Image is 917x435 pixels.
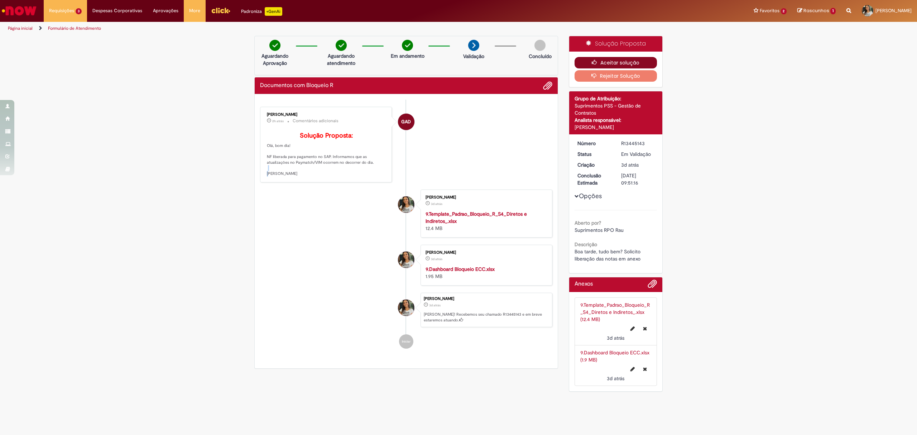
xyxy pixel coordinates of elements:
[607,335,624,341] time: 25/08/2025 15:50:59
[607,375,624,382] time: 25/08/2025 15:49:05
[575,57,657,68] button: Aceitar solução
[272,119,284,123] time: 28/08/2025 09:44:27
[621,162,639,168] span: 3d atrás
[875,8,912,14] span: [PERSON_NAME]
[76,8,82,14] span: 3
[463,53,484,60] p: Validação
[797,8,836,14] a: Rascunhos
[426,210,545,232] div: 12.4 MB
[626,363,639,375] button: Editar nome de arquivo 9.Dashboard Bloqueio ECC.xlsx
[260,82,333,89] h2: Documentos com Bloqueio R Histórico de tíquete
[575,220,601,226] b: Aberto por?
[211,5,230,16] img: click_logo_yellow_360x200.png
[8,25,33,31] a: Página inicial
[398,300,414,316] div: Tayna Dos Santos Costa
[398,252,414,268] div: Tayna Dos Santos Costa
[92,7,142,14] span: Despesas Corporativas
[258,52,292,67] p: Aguardando Aprovação
[398,196,414,213] div: Tayna Dos Santos Costa
[760,7,779,14] span: Favoritos
[267,113,386,117] div: [PERSON_NAME]
[572,172,616,186] dt: Conclusão Estimada
[300,132,353,140] b: Solução Proposta:
[269,40,280,51] img: check-circle-green.png
[534,40,546,51] img: img-circle-grey.png
[431,202,442,206] time: 25/08/2025 15:50:59
[575,227,624,233] span: Suprimentos RPO Rau
[575,124,657,131] div: [PERSON_NAME]
[575,95,657,102] div: Grupo de Atribuição:
[424,297,548,301] div: [PERSON_NAME]
[639,323,651,334] button: Excluir 9.Template_Padrao_Bloqueio_R_S4_Diretos e Indiretos_.xlsx
[468,40,479,51] img: arrow-next.png
[575,116,657,124] div: Analista responsável:
[426,266,495,272] a: 9.Dashboard Bloqueio ECC.xlsx
[626,323,639,334] button: Editar nome de arquivo 9.Template_Padrao_Bloqueio_R_S4_Diretos e Indiretos_.xlsx
[580,349,649,363] a: 9.Dashboard Bloqueio ECC.xlsx (1.9 MB)
[575,281,593,287] h2: Anexos
[49,7,74,14] span: Requisições
[265,7,282,16] p: +GenAi
[5,22,606,35] ul: Trilhas de página
[575,102,657,116] div: Suprimentos PSS - Gestão de Contratos
[153,7,178,14] span: Aprovações
[572,150,616,158] dt: Status
[543,81,552,90] button: Adicionar anexos
[431,257,442,261] time: 25/08/2025 15:49:05
[621,150,654,158] div: Em Validação
[48,25,101,31] a: Formulário de Atendimento
[426,250,545,255] div: [PERSON_NAME]
[572,161,616,168] dt: Criação
[426,211,527,224] a: 9.Template_Padrao_Bloqueio_R_S4_Diretos e Indiretos_.xlsx
[580,302,650,322] a: 9.Template_Padrao_Bloqueio_R_S4_Diretos e Indiretos_.xlsx (12.4 MB)
[426,195,545,200] div: [PERSON_NAME]
[575,248,642,262] span: Boa tarde, tudo bem? Solicito liberação das notas em anexo
[398,114,414,130] div: Gabriela Alves De Souza
[426,266,545,280] div: 1.95 MB
[241,7,282,16] div: Padroniza
[260,100,552,356] ul: Histórico de tíquete
[572,140,616,147] dt: Número
[402,40,413,51] img: check-circle-green.png
[621,162,639,168] time: 25/08/2025 15:51:12
[575,241,597,248] b: Descrição
[189,7,200,14] span: More
[401,113,411,130] span: GAD
[391,52,424,59] p: Em andamento
[621,161,654,168] div: 25/08/2025 15:51:12
[293,118,339,124] small: Comentários adicionais
[781,8,787,14] span: 2
[429,303,441,307] time: 25/08/2025 15:51:12
[1,4,38,18] img: ServiceNow
[336,40,347,51] img: check-circle-green.png
[272,119,284,123] span: 2h atrás
[431,257,442,261] span: 3d atrás
[267,132,386,177] p: Olá, bom dia! NF liberada para pagamento no SAP. Informamos que as atualizações no Paymatch/VIM o...
[607,375,624,382] span: 3d atrás
[621,140,654,147] div: R13445143
[575,70,657,82] button: Rejeitar Solução
[431,202,442,206] span: 3d atrás
[324,52,359,67] p: Aguardando atendimento
[260,293,552,327] li: Tayna Dos Santos Costa
[639,363,651,375] button: Excluir 9.Dashboard Bloqueio ECC.xlsx
[607,335,624,341] span: 3d atrás
[803,7,829,14] span: Rascunhos
[830,8,836,14] span: 1
[621,172,654,186] div: [DATE] 09:51:16
[424,312,548,323] p: [PERSON_NAME]! Recebemos seu chamado R13445143 e em breve estaremos atuando.
[648,279,657,292] button: Adicionar anexos
[429,303,441,307] span: 3d atrás
[529,53,552,60] p: Concluído
[569,36,663,52] div: Solução Proposta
